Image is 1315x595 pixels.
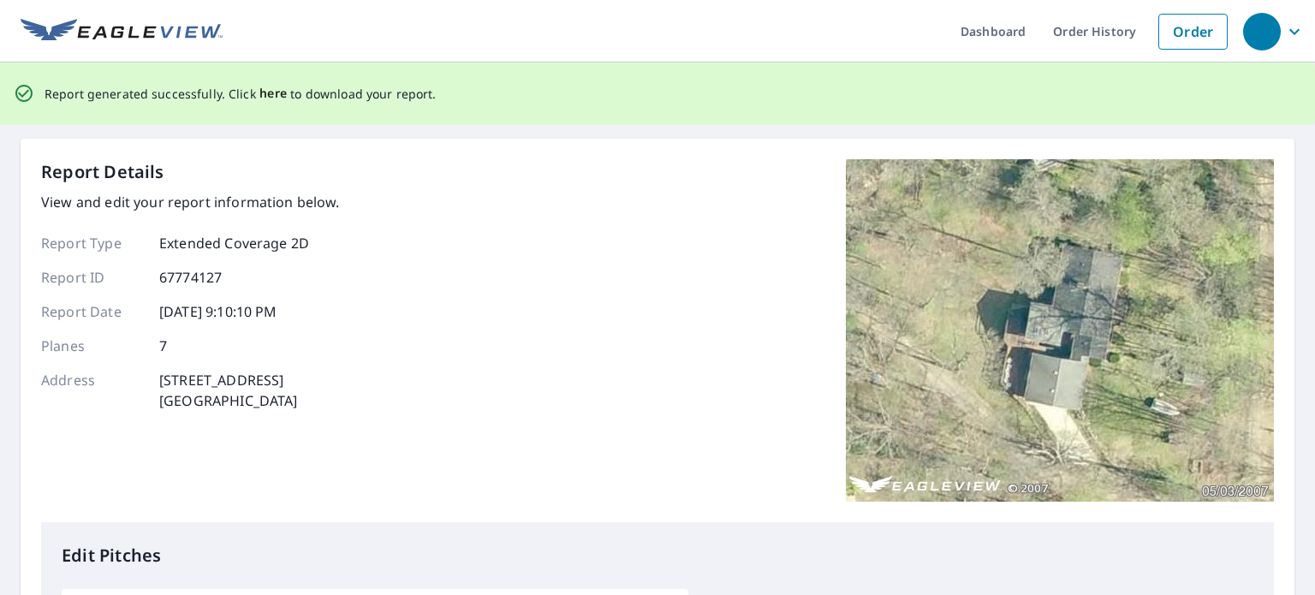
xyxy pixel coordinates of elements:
p: Edit Pitches [62,543,1253,568]
p: [DATE] 9:10:10 PM [159,301,277,322]
p: Address [41,370,144,411]
p: 67774127 [159,267,222,288]
p: Report Details [41,159,164,185]
p: Report Date [41,301,144,322]
p: View and edit your report information below. [41,192,340,212]
img: Top image [846,159,1274,502]
img: EV Logo [21,19,223,45]
button: here [259,83,288,104]
p: Report ID [41,267,144,288]
p: Planes [41,336,144,356]
p: 7 [159,336,167,356]
p: Report Type [41,233,144,253]
p: Report generated successfully. Click to download your report. [45,83,437,104]
p: [STREET_ADDRESS] [GEOGRAPHIC_DATA] [159,370,298,411]
p: Extended Coverage 2D [159,233,309,253]
a: Order [1158,14,1228,50]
